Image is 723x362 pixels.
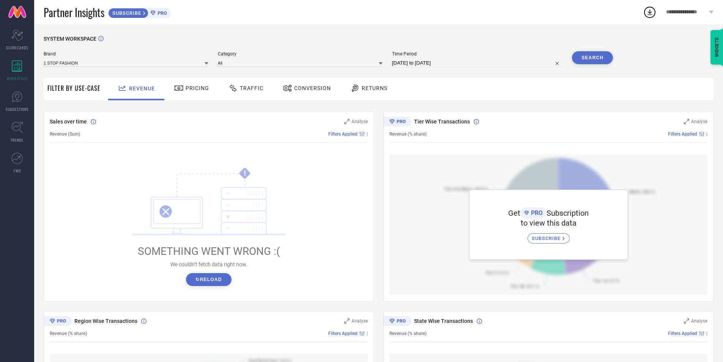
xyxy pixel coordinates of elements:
span: Filter By Use-Case [47,84,101,93]
span: SOMETHING WENT WRONG :( [138,245,280,258]
span: Revenue (Sum) [50,131,80,137]
span: to view this data [521,218,577,228]
svg: Zoom [684,119,689,124]
span: Tier Wise Transactions [414,119,470,125]
span: TRENDS [11,137,24,143]
span: WORKSPACE [7,76,28,81]
button: Search [572,51,613,64]
svg: Zoom [344,119,350,124]
span: Subscription [547,209,589,218]
span: State Wise Transactions [414,318,473,324]
span: Filters Applied [668,331,697,336]
a: SUBSCRIBEPRO [108,6,171,18]
span: FWD [14,168,21,174]
span: Traffic [240,85,263,91]
span: Conversion [294,85,331,91]
span: Filters Applied [328,331,358,336]
span: Get [508,209,520,218]
span: SUGGESTIONS [6,106,29,112]
span: PRO [156,10,167,16]
div: Premium [44,316,72,327]
input: Select time period [392,58,563,68]
div: Open download list [643,5,657,19]
a: SUBSCRIBE [528,228,570,243]
span: Filters Applied [328,131,358,137]
span: SYSTEM WORKSPACE [44,36,96,42]
span: Analyse [691,119,707,124]
svg: Zoom [684,318,689,324]
button: ↻Reload [186,273,231,286]
span: | [367,131,368,137]
span: Revenue (% share) [50,331,87,336]
span: Returns [362,85,387,91]
div: Premium [383,117,411,128]
svg: Zoom [344,318,350,324]
span: PRO [529,209,543,217]
span: SUBSCRIBE [109,10,143,16]
span: Pricing [186,85,209,91]
div: Premium [383,316,411,327]
span: | [706,131,707,137]
span: Time Period [392,51,563,57]
span: Brand [44,51,208,57]
span: | [706,331,707,336]
span: | [367,331,368,336]
span: Filters Applied [668,131,697,137]
span: SCORECARDS [6,45,28,51]
tspan: ! [244,169,246,178]
span: Category [218,51,383,57]
span: Partner Insights [44,5,104,20]
span: SUBSCRIBE [532,236,562,241]
span: Analyse [351,119,368,124]
span: Analyse [351,318,368,324]
span: We couldn’t fetch data right now. [170,261,247,267]
span: Sales over time [50,119,87,125]
span: Analyse [691,318,707,324]
span: Revenue (% share) [389,131,427,137]
span: Revenue (% share) [389,331,427,336]
span: Region Wise Transactions [74,318,137,324]
span: Revenue [129,85,155,92]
